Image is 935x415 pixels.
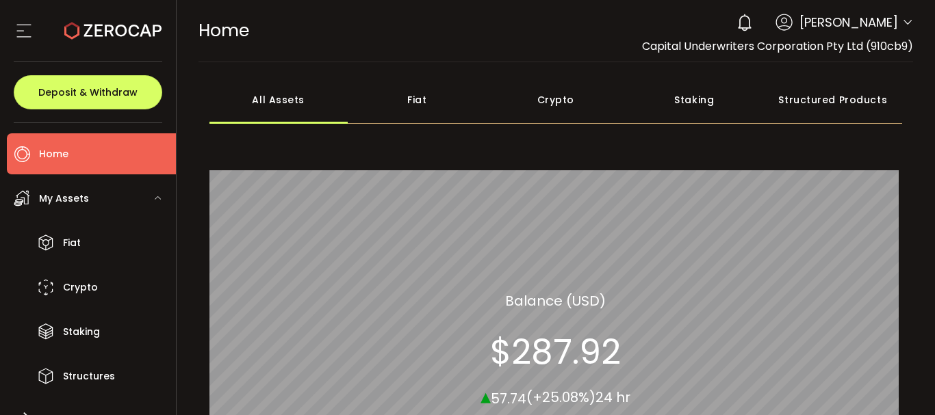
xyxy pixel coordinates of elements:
[63,233,81,253] span: Fiat
[198,18,249,42] span: Home
[209,76,348,124] div: All Assets
[867,349,935,415] iframe: Chat Widget
[38,88,138,97] span: Deposit & Withdraw
[39,144,68,164] span: Home
[14,75,162,109] button: Deposit & Withdraw
[39,189,89,209] span: My Assets
[63,322,100,342] span: Staking
[505,290,606,310] section: Balance (USD)
[764,76,903,124] div: Structured Products
[348,76,487,124] div: Fiat
[799,13,898,31] span: [PERSON_NAME]
[481,381,491,410] span: ▴
[63,278,98,297] span: Crypto
[63,366,115,386] span: Structures
[625,76,764,124] div: Staking
[491,388,526,407] span: 57.74
[487,76,626,124] div: Crypto
[642,38,913,54] span: Capital Underwriters Corporation Pty Ltd (910cb9)
[490,331,621,372] section: $287.92
[595,388,630,407] span: 24 hr
[526,388,595,407] span: (+25.08%)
